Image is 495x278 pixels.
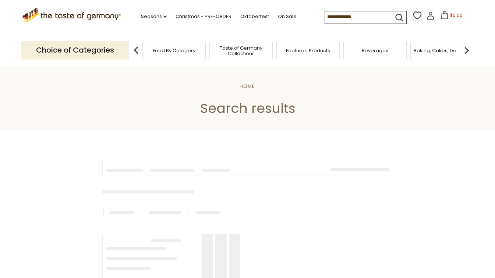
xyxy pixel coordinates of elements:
p: Choice of Categories [21,41,129,59]
button: $0.00 [436,11,467,22]
a: Beverages [362,48,388,53]
a: Christmas - PRE-ORDER [176,13,231,21]
img: next arrow [459,43,474,58]
a: Food By Category [153,48,195,53]
a: Baking, Cakes, Desserts [414,48,471,53]
a: Oktoberfest [240,13,269,21]
a: Seasons [141,13,167,21]
h1: Search results [23,100,472,117]
a: Home [240,83,255,90]
a: On Sale [278,13,297,21]
img: previous arrow [129,43,144,58]
a: Taste of Germany Collections [212,45,271,56]
a: Featured Products [286,48,330,53]
span: $0.00 [450,12,463,18]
